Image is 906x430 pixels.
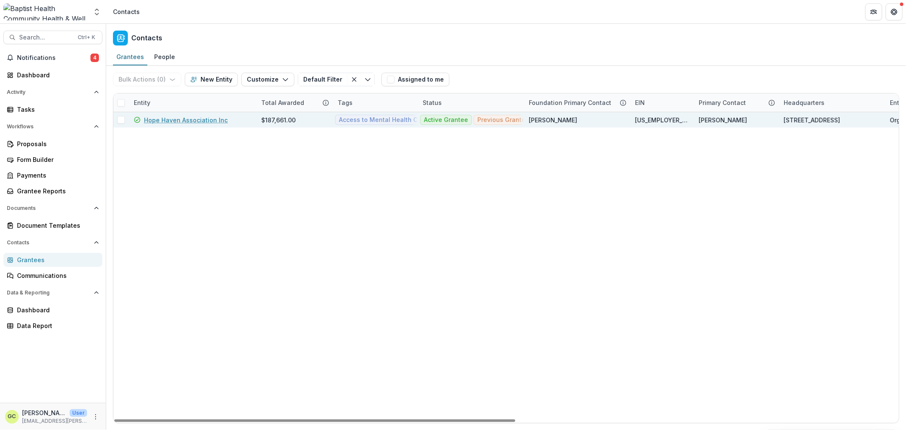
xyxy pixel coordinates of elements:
div: Data Report [17,321,96,330]
div: Dashboard [17,306,96,314]
a: Proposals [3,137,102,151]
div: Foundation Primary Contact [524,93,630,112]
div: Primary Contact [694,93,779,112]
div: Headquarters [779,93,885,112]
a: Tasks [3,102,102,116]
div: Document Templates [17,221,96,230]
button: Customize [241,73,294,86]
div: EIN [630,93,694,112]
div: Glenwood Charles [8,414,16,419]
a: Form Builder [3,153,102,167]
span: Previous Grantee [477,116,529,124]
span: Data & Reporting [7,290,90,296]
span: Active Grantee [424,116,468,124]
div: Entity [129,93,256,112]
div: EIN [630,98,650,107]
span: Workflows [7,124,90,130]
div: Tags [333,93,418,112]
h2: Contacts [131,34,162,42]
div: $187,661.00 [261,116,296,124]
a: Dashboard [3,303,102,317]
p: User [70,409,87,417]
a: Communications [3,269,102,283]
div: Dashboard [17,71,96,79]
div: [US_EMPLOYER_IDENTIFICATION_NUMBER] [635,116,689,124]
div: Status [418,93,524,112]
button: Toggle menu [361,73,375,86]
div: Ctrl + K [76,33,97,42]
div: Grantee Reports [17,187,96,195]
button: Open Workflows [3,120,102,133]
button: Partners [865,3,882,20]
div: Proposals [17,139,96,148]
span: Notifications [17,54,90,62]
div: Status [418,98,447,107]
a: Grantee Reports [3,184,102,198]
div: Grantees [113,51,147,63]
span: 4 [90,54,99,62]
div: Total Awarded [256,93,333,112]
button: Clear filter [347,73,361,86]
button: Search... [3,31,102,44]
button: Open entity switcher [91,3,103,20]
div: Primary Contact [694,98,751,107]
div: Foundation Primary Contact [524,98,616,107]
div: Total Awarded [256,98,309,107]
span: Contacts [7,240,90,246]
div: Tags [333,98,358,107]
div: People [151,51,178,63]
div: [PERSON_NAME] [529,116,577,124]
img: Baptist Health Community Health & Well Being logo [3,3,87,20]
a: Data Report [3,319,102,333]
button: Open Documents [3,201,102,215]
a: Payments [3,168,102,182]
a: Grantees [3,253,102,267]
span: Search... [19,34,73,41]
div: Form Builder [17,155,96,164]
div: Headquarters [779,98,830,107]
a: Document Templates [3,218,102,232]
nav: breadcrumb [110,6,143,18]
a: People [151,49,178,65]
a: Hope Haven Association Inc [144,116,228,124]
button: More [90,412,101,422]
button: Assigned to me [381,73,449,86]
div: Grantees [17,255,96,264]
button: Open Contacts [3,236,102,249]
div: [PERSON_NAME] [699,116,747,124]
p: [EMAIL_ADDRESS][PERSON_NAME][DOMAIN_NAME] [22,417,87,425]
a: Dashboard [3,68,102,82]
div: Communications [17,271,96,280]
div: Entity [129,98,155,107]
button: Get Help [886,3,903,20]
button: Open Data & Reporting [3,286,102,300]
span: Access to Mental Health Care [339,116,427,124]
a: Grantees [113,49,147,65]
button: Bulk Actions (0) [113,73,181,86]
span: Activity [7,89,90,95]
button: Notifications4 [3,51,102,65]
button: Open Activity [3,85,102,99]
div: Payments [17,171,96,180]
div: Tasks [17,105,96,114]
p: [PERSON_NAME] [22,408,66,417]
div: Contacts [113,7,140,16]
div: [STREET_ADDRESS] [784,116,840,124]
span: Documents [7,205,90,211]
button: New Entity [185,73,238,86]
button: Default Filter [298,73,347,86]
